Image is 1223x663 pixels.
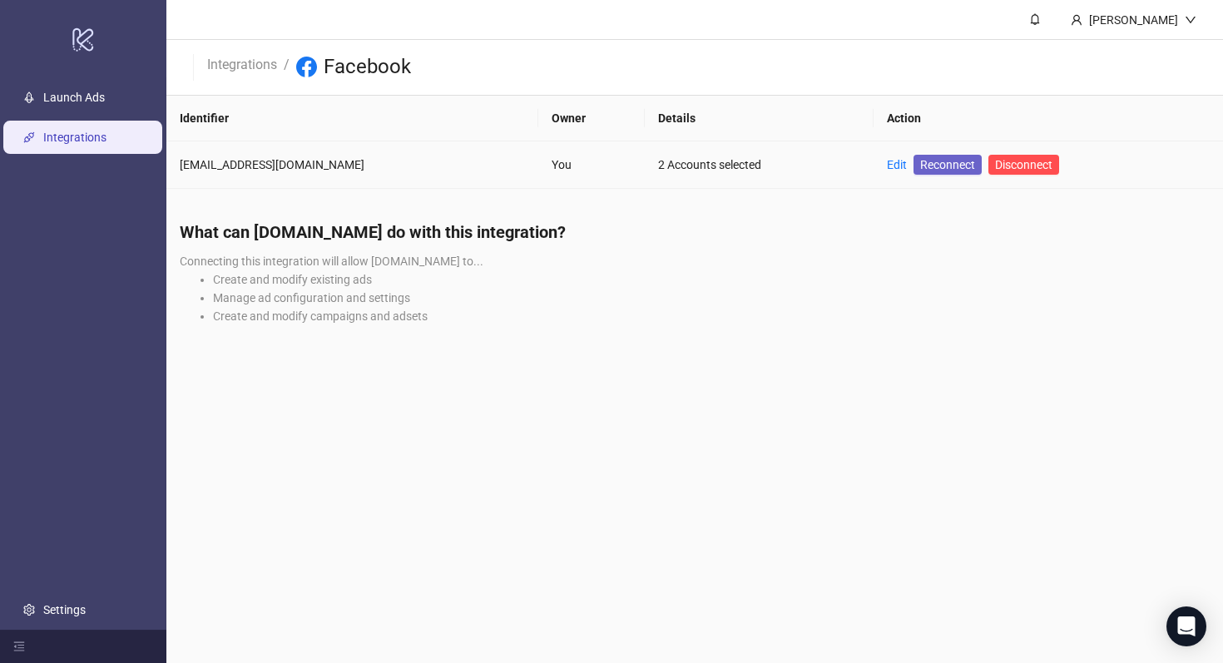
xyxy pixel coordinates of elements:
div: 2 Accounts selected [658,156,859,174]
span: menu-fold [13,641,25,652]
div: [PERSON_NAME] [1082,11,1185,29]
th: Action [874,96,1223,141]
th: Details [645,96,873,141]
li: Create and modify campaigns and adsets [213,307,1210,325]
li: / [284,54,290,81]
h4: What can [DOMAIN_NAME] do with this integration? [180,220,1210,244]
a: Edit [887,158,907,171]
span: bell [1029,13,1041,25]
span: user [1071,14,1082,26]
span: Reconnect [920,156,975,174]
th: Owner [538,96,645,141]
div: You [552,156,631,174]
a: Launch Ads [43,91,105,104]
li: Manage ad configuration and settings [213,289,1210,307]
button: Disconnect [988,155,1059,175]
span: Connecting this integration will allow [DOMAIN_NAME] to... [180,255,483,268]
div: [EMAIL_ADDRESS][DOMAIN_NAME] [180,156,525,174]
div: Open Intercom Messenger [1166,606,1206,646]
a: Integrations [204,54,280,72]
h3: Facebook [324,54,411,81]
span: down [1185,14,1196,26]
span: Disconnect [995,158,1052,171]
a: Reconnect [914,155,982,175]
a: Integrations [43,131,106,144]
a: Settings [43,603,86,616]
th: Identifier [166,96,538,141]
li: Create and modify existing ads [213,270,1210,289]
